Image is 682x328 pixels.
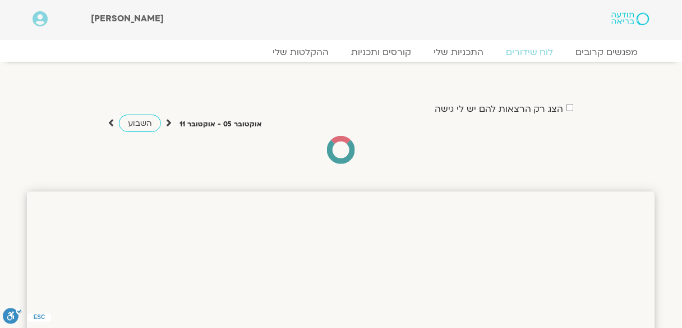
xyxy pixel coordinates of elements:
[565,47,649,58] a: מפגשים קרובים
[261,47,340,58] a: ההקלטות שלי
[119,115,161,132] a: השבוע
[33,47,649,58] nav: Menu
[128,118,152,129] span: השבוע
[179,119,262,130] p: אוקטובר 05 - אוקטובר 11
[91,12,164,25] span: [PERSON_NAME]
[422,47,495,58] a: התכניות שלי
[340,47,422,58] a: קורסים ותכניות
[435,104,564,114] label: הצג רק הרצאות להם יש לי גישה
[495,47,565,58] a: לוח שידורים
